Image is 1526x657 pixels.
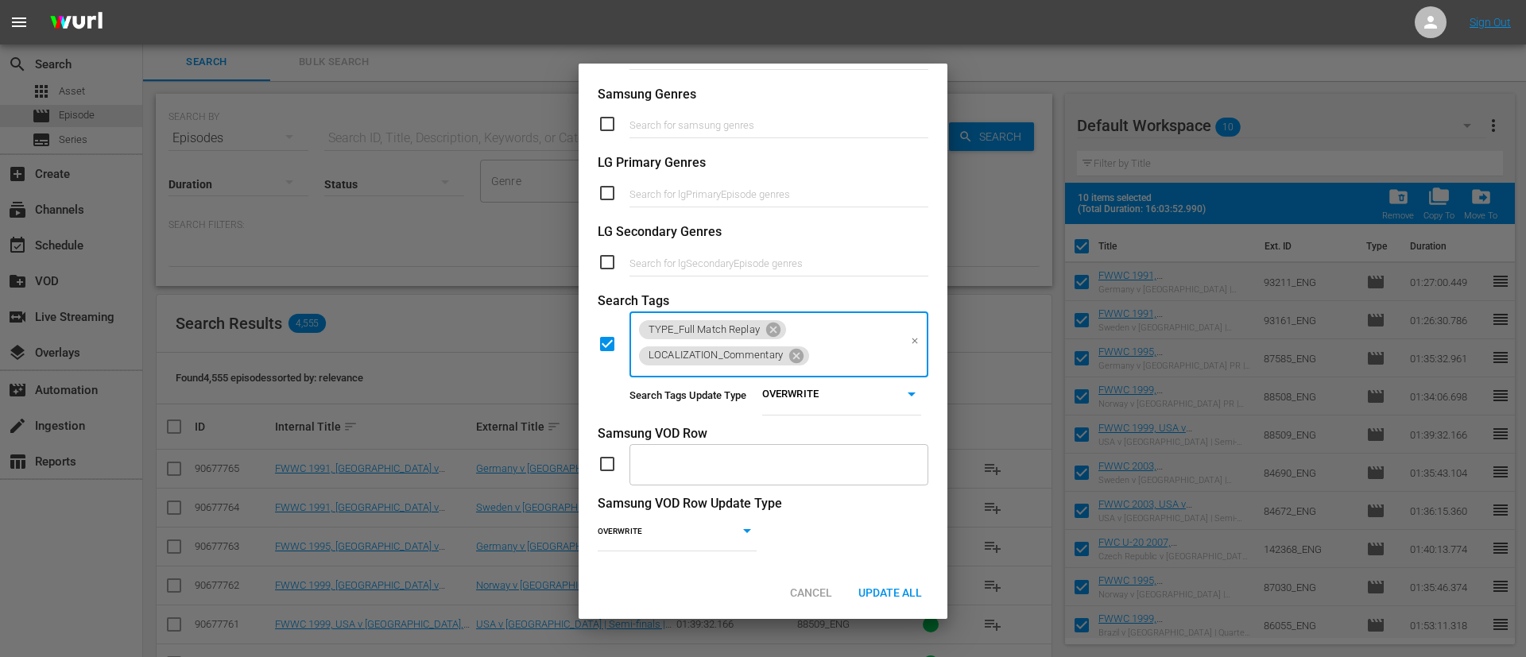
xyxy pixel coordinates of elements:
div: LOCALIZATION_Commentary [639,346,809,365]
span: Cancel [777,586,845,599]
span: Update All [846,586,935,599]
span: TYPE_Full Match Replay [639,323,769,337]
div: Samsung VOD Row [598,425,928,443]
div: LG Primary Genres [598,154,928,172]
div: Search Tags Update Type [629,388,746,404]
div: Search Tags [598,292,928,311]
span: menu [10,13,29,32]
div: Samsung VOD Row Update Type [598,495,928,513]
div: OVERWRITE [762,385,921,407]
div: TYPE_Full Match Replay [639,320,786,339]
button: Clear [907,333,924,350]
button: Cancel [776,578,846,606]
span: LOCALIZATION_Commentary [639,349,792,362]
button: Update All [846,578,935,606]
div: OVERWRITE [598,522,757,542]
div: Samsung Genres [598,86,928,104]
img: ans4CAIJ8jUAAAAAAAAAAAAAAAAAAAAAAAAgQb4GAAAAAAAAAAAAAAAAAAAAAAAAJMjXAAAAAAAAAAAAAAAAAAAAAAAAgAT5G... [38,4,114,41]
a: Sign Out [1470,16,1511,29]
div: LG Secondary Genres [598,223,928,242]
